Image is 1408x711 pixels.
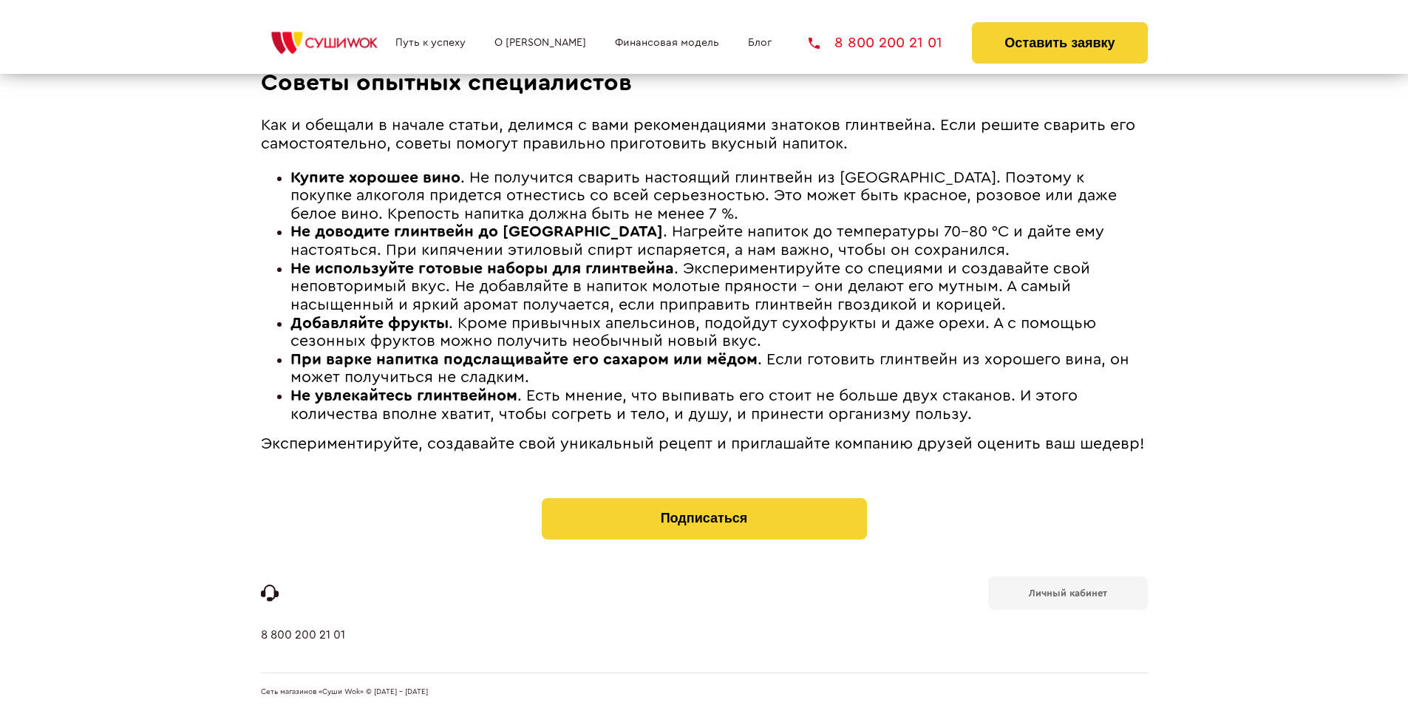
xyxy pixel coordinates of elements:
span: 8 800 200 21 01 [834,35,942,50]
a: 8 800 200 21 01 [809,35,942,50]
a: Личный кабинет [988,576,1148,610]
span: . Нагрейте напиток до температуры 70-80 °С и дайте ему настояться. При кипячении этиловый спирт и... [290,224,1104,258]
span: Экспериментируйте, создавайте свой уникальный рецепт и приглашайте компанию друзей оценить ваш ше... [261,436,1145,452]
a: Финансовая модель [615,37,719,49]
strong: Купите хорошее вино [290,170,460,186]
span: . Экспериментируйте со специями и создавайте свой неповторимый вкус. Не добавляйте в напиток моло... [290,261,1090,313]
strong: Не доводите глинтвейн до [GEOGRAPHIC_DATA] [290,224,663,239]
strong: При варке напитка подслащивайте его сахаром или мёдом [290,352,758,367]
span: Как и обещали в начале статьи, делимся с вами рекомендациями знатоков глинтвейна. Если решите сва... [261,118,1135,152]
strong: Добавляйте фрукты [290,316,449,331]
span: . Не получится сварить настоящий глинтвейн из [GEOGRAPHIC_DATA]. Поэтому к покупке алкоголя приде... [290,170,1117,222]
button: Подписаться [542,498,867,540]
b: Личный кабинет [1029,588,1107,598]
a: Путь к успеху [395,37,466,49]
a: О [PERSON_NAME] [494,37,586,49]
span: . Кроме привычных апельсинов, подойдут сухофрукты и даже орехи. А с помощью сезонных фруктов можн... [290,316,1096,350]
a: Блог [748,37,772,49]
span: Сеть магазинов «Суши Wok» © [DATE] - [DATE] [261,688,428,697]
button: Оставить заявку [972,22,1147,64]
a: 8 800 200 21 01 [261,628,345,673]
span: . Если готовить глинтвейн из хорошего вина, он может получиться не сладким. [290,352,1129,386]
span: . Есть мнение, что выпивать его стоит не больше двух стаканов. И этого количества вполне хватит, ... [290,388,1078,422]
strong: Не увлекайтесь глинтвейном [290,388,517,404]
strong: Не используйте готовые наборы для глинтвейна [290,261,674,276]
span: Советы опытных специалистов [261,71,632,95]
